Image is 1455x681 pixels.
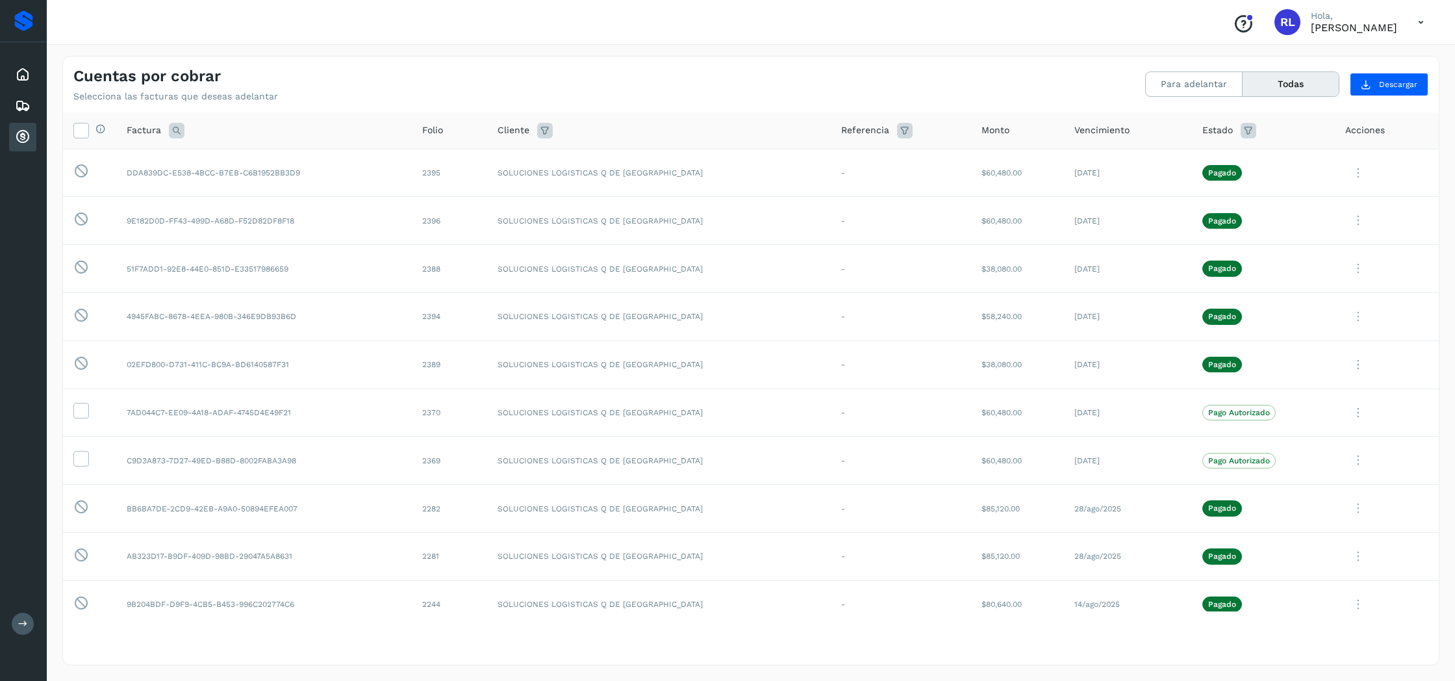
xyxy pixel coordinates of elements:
td: 2369 [412,437,487,485]
td: - [831,437,971,485]
td: - [831,580,971,628]
td: SOLUCIONES LOGISTICAS Q DE [GEOGRAPHIC_DATA] [487,340,831,389]
td: [DATE] [1064,149,1191,197]
td: [DATE] [1064,197,1191,245]
td: - [831,149,971,197]
td: 9E182D0D-FF43-499D-A68D-F52D82DF8F18 [116,197,412,245]
td: - [831,245,971,293]
div: Cuentas por cobrar [9,123,36,151]
p: Hola, [1311,10,1397,21]
td: 14/ago/2025 [1064,580,1191,628]
p: Pago Autorizado [1208,408,1270,417]
td: - [831,197,971,245]
td: [DATE] [1064,437,1191,485]
span: Referencia [841,123,889,137]
td: SOLUCIONES LOGISTICAS Q DE [GEOGRAPHIC_DATA] [487,292,831,340]
p: Pagado [1208,504,1236,513]
p: Pagado [1208,168,1236,177]
td: C9D3A873-7D27-49ED-B88D-8002FABA3A98 [116,437,412,485]
p: Selecciona las facturas que deseas adelantar [73,91,278,102]
td: $60,480.00 [971,197,1064,245]
td: SOLUCIONES LOGISTICAS Q DE [GEOGRAPHIC_DATA] [487,485,831,533]
p: Pagado [1208,552,1236,561]
td: $38,080.00 [971,340,1064,389]
td: SOLUCIONES LOGISTICAS Q DE [GEOGRAPHIC_DATA] [487,197,831,245]
td: - [831,292,971,340]
p: Pagado [1208,312,1236,321]
td: $85,120.00 [971,485,1064,533]
span: Folio [422,123,443,137]
td: $38,080.00 [971,245,1064,293]
td: [DATE] [1064,245,1191,293]
td: $85,120.00 [971,532,1064,580]
td: BB6BA7DE-2CD9-42EB-A9A0-50894EFEA007 [116,485,412,533]
td: SOLUCIONES LOGISTICAS Q DE [GEOGRAPHIC_DATA] [487,532,831,580]
p: Pagado [1208,360,1236,369]
h4: Cuentas por cobrar [73,67,221,86]
p: Pagado [1208,600,1236,609]
td: SOLUCIONES LOGISTICAS Q DE [GEOGRAPHIC_DATA] [487,149,831,197]
td: 28/ago/2025 [1064,485,1191,533]
td: 2281 [412,532,487,580]
td: 28/ago/2025 [1064,532,1191,580]
button: Todas [1243,72,1339,96]
span: Monto [981,123,1009,137]
button: Descargar [1350,73,1428,96]
td: SOLUCIONES LOGISTICAS Q DE [GEOGRAPHIC_DATA] [487,437,831,485]
span: Descargar [1379,79,1417,90]
p: Rafael Lopez Arceo [1311,21,1397,34]
td: 7AD044C7-EE09-4A18-ADAF-4745D4E49F21 [116,389,412,437]
p: Pagado [1208,264,1236,273]
td: 2389 [412,340,487,389]
td: $60,480.00 [971,389,1064,437]
div: Inicio [9,60,36,89]
td: 2396 [412,197,487,245]
td: $58,240.00 [971,292,1064,340]
td: $80,640.00 [971,580,1064,628]
td: 2244 [412,580,487,628]
button: Para adelantar [1146,72,1243,96]
span: Estado [1202,123,1233,137]
p: Pago Autorizado [1208,456,1270,465]
td: [DATE] [1064,340,1191,389]
td: 02EFD800-D731-411C-BC9A-BD6140587F31 [116,340,412,389]
td: SOLUCIONES LOGISTICAS Q DE [GEOGRAPHIC_DATA] [487,580,831,628]
td: 2282 [412,485,487,533]
td: SOLUCIONES LOGISTICAS Q DE [GEOGRAPHIC_DATA] [487,389,831,437]
td: 2370 [412,389,487,437]
div: Embarques [9,92,36,120]
td: [DATE] [1064,292,1191,340]
td: - [831,389,971,437]
td: SOLUCIONES LOGISTICAS Q DE [GEOGRAPHIC_DATA] [487,245,831,293]
span: Factura [127,123,161,137]
td: - [831,485,971,533]
span: Cliente [498,123,529,137]
td: 4945FABC-8678-4EEA-980B-346E9DB93B6D [116,292,412,340]
td: 9B204BDF-D9F9-4CB5-B453-996C202774C6 [116,580,412,628]
td: DDA839DC-E538-4BCC-B7EB-C6B1952BB3D9 [116,149,412,197]
td: $60,480.00 [971,437,1064,485]
span: Vencimiento [1074,123,1130,137]
td: $60,480.00 [971,149,1064,197]
td: AB323D17-B9DF-409D-98BD-29047A5A8631 [116,532,412,580]
td: 51F7ADD1-92E8-44E0-851D-E33517986659 [116,245,412,293]
td: 2395 [412,149,487,197]
td: - [831,532,971,580]
td: [DATE] [1064,389,1191,437]
td: 2388 [412,245,487,293]
td: 2394 [412,292,487,340]
td: - [831,340,971,389]
span: Acciones [1345,123,1385,137]
p: Pagado [1208,216,1236,225]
